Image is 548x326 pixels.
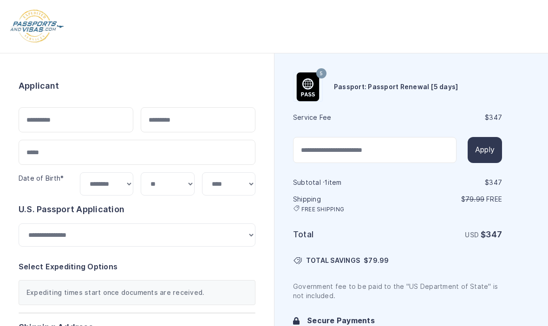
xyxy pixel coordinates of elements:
[334,82,458,91] h6: Passport: Passport Renewal [5 days]
[9,9,65,44] img: Logo
[398,195,502,204] p: $
[325,179,327,186] span: 1
[19,79,59,92] h6: Applicant
[293,113,397,122] h6: Service Fee
[293,178,397,187] h6: Subtotal · item
[293,282,502,300] p: Government fee to be paid to the "US Department of State" is not included.
[489,114,502,121] span: 347
[486,196,502,203] span: Free
[19,261,255,273] h6: Select Expediting Options
[398,113,502,122] div: $
[293,195,397,213] h6: Shipping
[465,231,479,239] span: USD
[19,280,255,305] div: Expediting times start once documents are received.
[19,203,255,216] h6: U.S. Passport Application
[486,229,502,239] span: 347
[293,228,397,241] h6: Total
[368,257,389,264] span: 79.99
[320,68,323,80] span: 5
[489,179,502,186] span: 347
[364,256,389,265] span: $
[19,175,64,182] label: Date of Birth*
[398,178,502,187] div: $
[306,256,360,265] span: TOTAL SAVINGS
[468,137,502,163] button: Apply
[294,72,322,101] img: Product Name
[301,206,344,213] span: FREE SHIPPING
[481,229,502,239] strong: $
[465,196,484,203] span: 79.99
